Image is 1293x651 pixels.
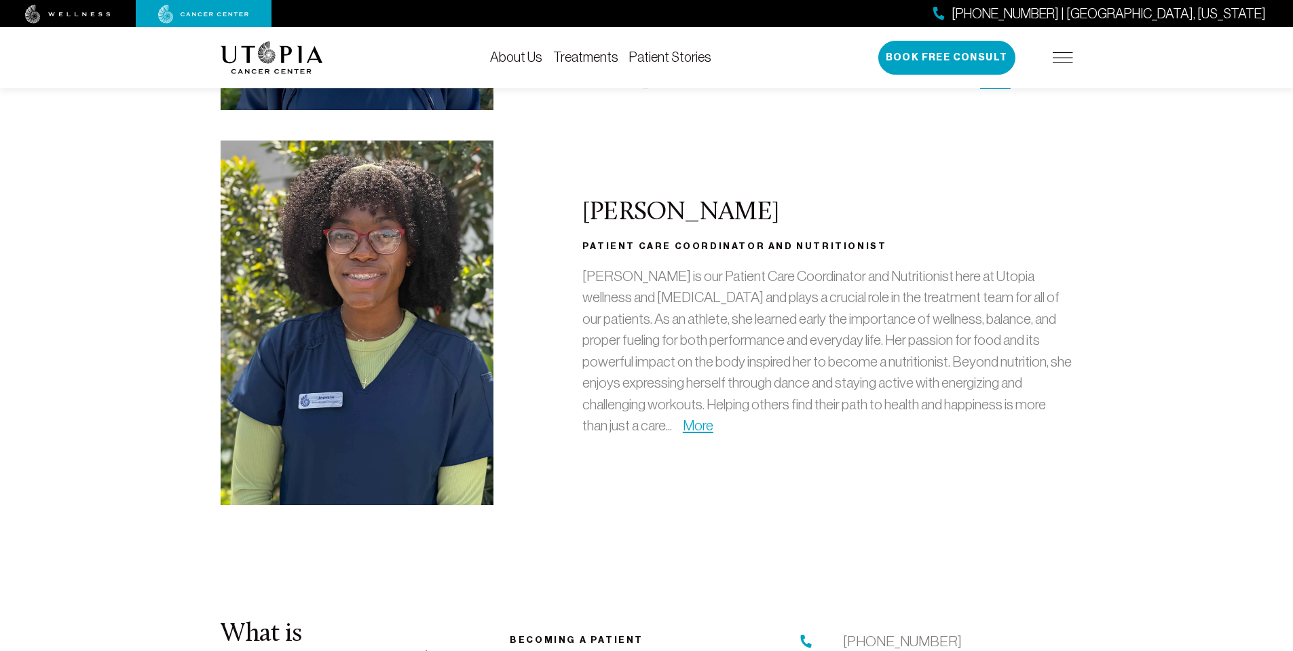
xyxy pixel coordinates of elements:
a: More [683,417,713,433]
a: Becoming a patient [510,635,643,645]
iframe: To enrich screen reader interactions, please activate Accessibility in Grammarly extension settings [1035,98,1293,651]
a: About Us [490,50,542,64]
a: [PHONE_NUMBER] | [GEOGRAPHIC_DATA], [US_STATE] [933,4,1266,24]
a: More [980,73,1011,89]
h2: [PERSON_NAME] [582,199,1073,227]
button: Book Free Consult [878,41,1015,75]
a: Patient Stories [629,50,711,64]
h3: Patient Care Coordinator and Nutritionist [582,238,1073,255]
p: [PERSON_NAME] is our Patient Care Coordinator and Nutritionist here at Utopia wellness and [MEDIC... [582,265,1073,436]
img: icon-hamburger [1053,52,1073,63]
img: wellness [25,5,111,24]
img: phone [800,635,813,648]
span: [PHONE_NUMBER] | [GEOGRAPHIC_DATA], [US_STATE] [952,4,1266,24]
img: logo [221,41,323,74]
img: Jazmine [221,141,494,505]
a: Treatments [553,50,618,64]
img: cancer center [158,5,249,24]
